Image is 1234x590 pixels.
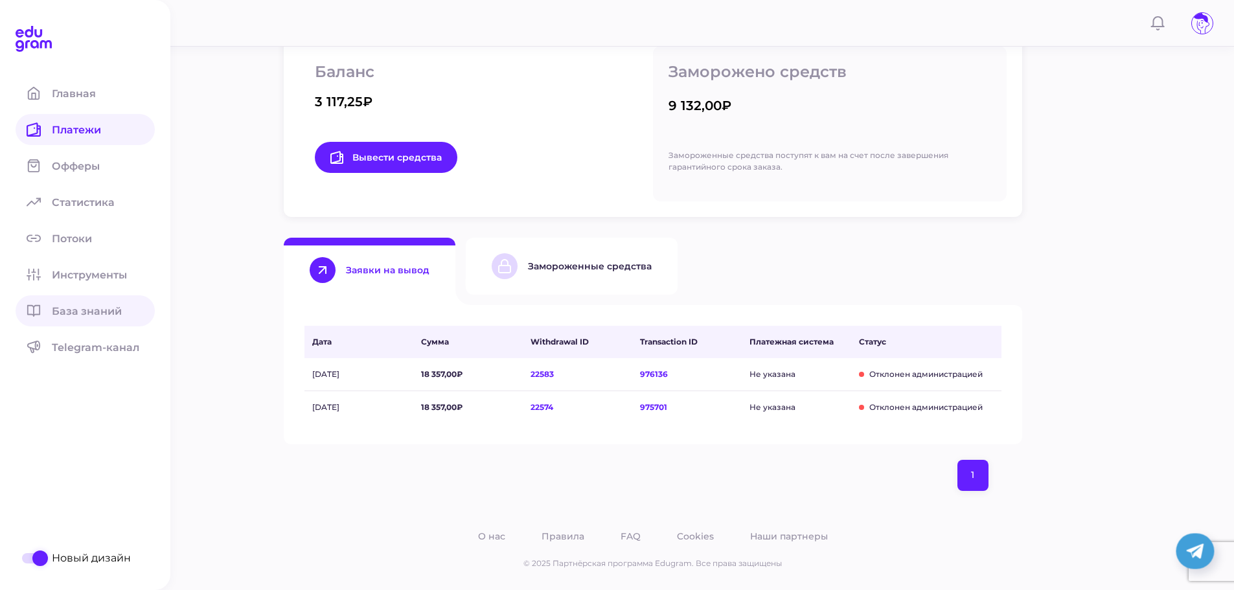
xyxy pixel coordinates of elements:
[859,336,1001,348] span: Статус
[16,78,155,109] a: Главная
[955,460,991,491] nav: pagination navigation
[52,124,117,136] span: Платежи
[52,305,137,317] span: База знаний
[52,233,108,245] span: Потоки
[315,62,637,82] p: Баланс
[16,150,155,181] a: Офферы
[859,402,1001,413] span: Отклонен администрацией
[16,223,155,254] a: Потоки
[640,336,742,348] span: Transaction ID
[52,196,130,209] span: Статистика
[531,369,632,380] span: 22583
[304,326,1001,424] div: Withdraw Requests
[668,62,991,82] p: Заморожено средств
[16,332,155,363] a: Telegram-канал
[284,238,455,295] button: Заявки на вывод
[52,87,111,100] span: Главная
[531,402,632,413] span: 22574
[16,114,155,145] a: Платежи
[312,336,414,348] span: Дата
[16,259,155,290] a: Инструменты
[749,336,851,348] span: Платежная система
[618,528,643,545] a: FAQ
[668,150,991,173] p: Замороженные средства поступят к вам на счет после завершения гарантийного срока заказа.
[674,528,716,545] a: Cookies
[52,552,131,564] span: Новый дизайн
[749,369,851,380] span: Не указана
[52,160,115,172] span: Офферы
[52,341,155,354] span: Telegram-канал
[52,269,143,281] span: Инструменты
[421,369,523,380] span: 18 357,00₽
[312,369,414,380] span: [DATE]
[421,336,523,348] span: Сумма
[528,260,652,272] div: Замороженные средства
[312,402,414,413] span: [DATE]
[748,528,830,545] a: Наши партнеры
[475,528,508,545] a: О нас
[330,151,442,164] span: Вывести средства
[421,402,523,413] span: 18 357,00₽
[640,369,742,380] span: 976136
[957,460,988,491] button: page 1
[466,238,678,295] button: Замороженные средства
[859,369,1001,380] span: Отклонен администрацией
[315,93,372,111] div: 3 117,25₽
[315,142,457,173] a: Вывести средства
[16,187,155,218] a: Статистика
[346,264,429,276] div: Заявки на вывод
[531,336,632,348] span: Withdrawal ID
[749,402,851,413] span: Не указана
[668,96,731,115] div: 9 132,00₽
[16,295,155,326] a: База знаний
[284,558,1022,569] p: © 2025 Партнёрская программа Edugram. Все права защищены
[539,528,587,545] a: Правила
[640,402,742,413] span: 975701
